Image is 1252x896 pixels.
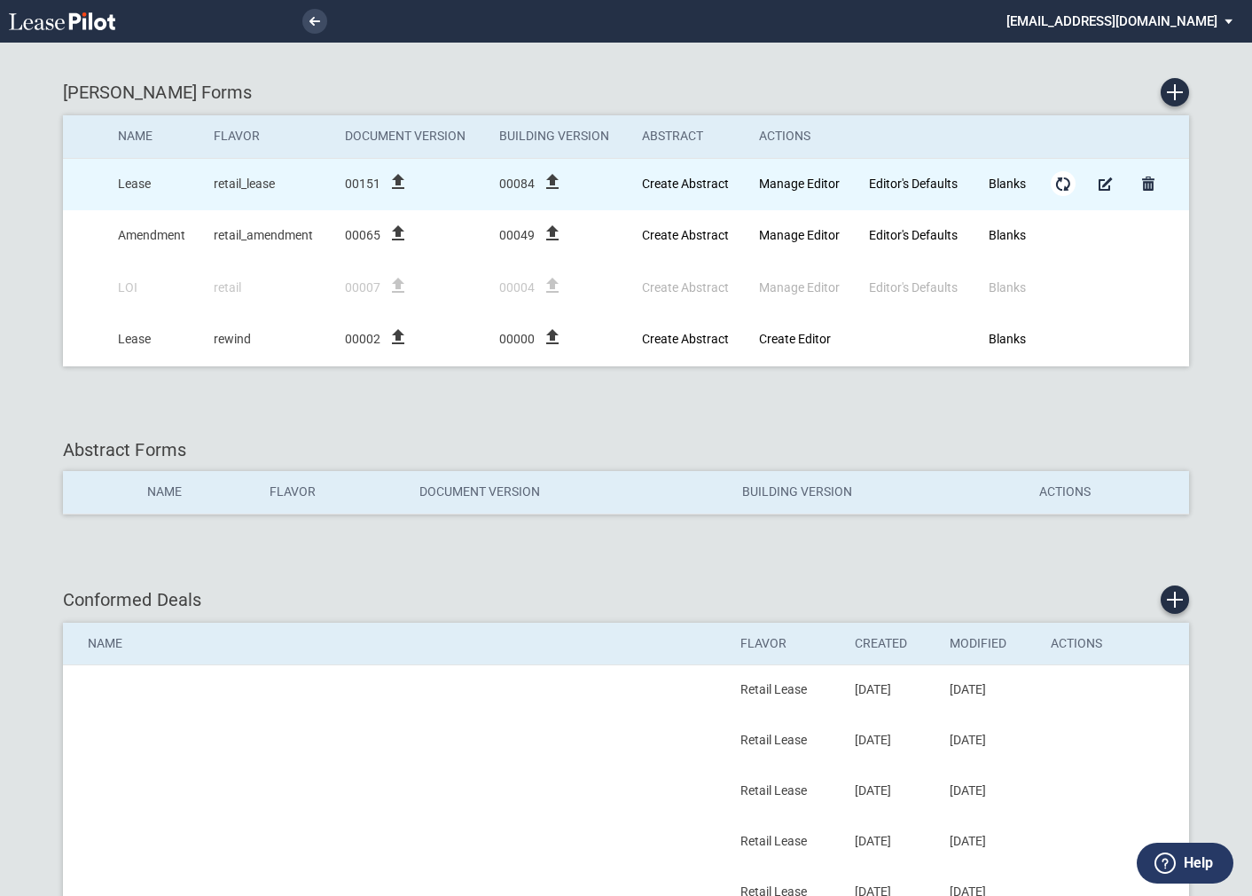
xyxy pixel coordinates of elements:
[728,817,842,868] td: Retail Lease
[730,471,1028,514] th: Building Version
[201,158,333,210] td: retail_lease
[387,171,409,193] i: file_upload
[106,210,201,263] td: Amendment
[937,623,1038,665] th: Modified
[63,210,1189,263] tr: Created At: 2025-08-21T07:47:11-04:00; Updated At: 2025-08-21T07:48:28-04:00
[106,314,201,366] td: Lease
[1051,171,1076,196] a: Form Updates
[1161,586,1189,614] a: Create new conformed deal
[989,332,1026,346] a: Blanks
[201,115,333,158] th: Flavor
[842,716,937,766] td: [DATE]
[842,766,937,817] td: [DATE]
[63,158,1189,210] tr: Created At: 2025-09-01T08:28:12-04:00; Updated At: 2025-09-01T08:33:08-04:00
[387,326,409,348] i: file_upload
[1136,171,1161,196] a: Delete Form
[759,177,840,191] a: Manage Editor
[642,177,729,191] a: Create new Abstract
[542,181,563,195] label: file_upload
[542,326,563,348] i: file_upload
[499,176,535,193] span: 00084
[542,336,563,350] label: file_upload
[728,623,842,665] th: Flavor
[345,227,380,245] span: 00065
[842,817,937,868] td: [DATE]
[1161,78,1189,106] a: Create new Form
[542,171,563,193] i: file_upload
[201,210,333,263] td: retail_amendment
[728,665,842,716] td: Retail Lease
[759,332,831,346] a: Create Editor
[1095,173,1116,194] md-icon: Manage Form
[869,177,958,191] a: Editor's Defaults
[642,332,729,346] a: Create new Abstract
[842,665,937,716] td: [DATE]
[542,223,563,244] i: file_upload
[387,223,409,244] i: file_upload
[1184,852,1213,875] label: Help
[106,115,201,158] th: Name
[630,115,747,158] th: Abstract
[1052,173,1074,194] md-icon: Form Updates
[63,586,1190,614] div: Conformed Deals
[937,716,1038,766] td: [DATE]
[63,262,1189,314] tr: Created At: 2020-09-14T12:10:14-04:00; Updated At: 2023-02-13T11:01:01-05:00
[1038,623,1189,665] th: Actions
[759,228,840,242] a: Manage Editor
[989,177,1026,191] a: Blanks
[63,78,1190,106] div: [PERSON_NAME] Forms
[135,471,258,514] th: Name
[1093,171,1118,196] a: Manage Form
[487,115,630,158] th: Building Version
[63,314,1189,366] tr: Created At: 2025-01-09T11:44:04-05:00; Updated At: 2025-01-09T11:46:16-05:00
[937,817,1038,868] td: [DATE]
[387,232,409,247] label: file_upload
[387,336,409,350] label: file_upload
[937,766,1038,817] td: [DATE]
[63,623,728,665] th: Name
[387,181,409,195] label: file_upload
[728,716,842,766] td: Retail Lease
[842,623,937,665] th: Created
[747,115,857,158] th: Actions
[201,314,333,366] td: rewind
[106,158,201,210] td: Lease
[1137,843,1233,884] button: Help
[937,665,1038,716] td: [DATE]
[869,228,958,242] a: Editor's Defaults
[542,232,563,247] label: file_upload
[989,228,1026,242] a: Blanks
[1138,173,1159,194] md-icon: Delete Form
[642,228,729,242] a: Create new Abstract
[728,766,842,817] td: Retail Lease
[499,331,535,349] span: 00000
[333,115,487,158] th: Document Version
[345,331,380,349] span: 00002
[63,437,1190,462] div: Abstract Forms
[257,471,407,514] th: Flavor
[1027,471,1189,514] th: Actions
[407,471,729,514] th: Document Version
[345,176,380,193] span: 00151
[499,227,535,245] span: 00049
